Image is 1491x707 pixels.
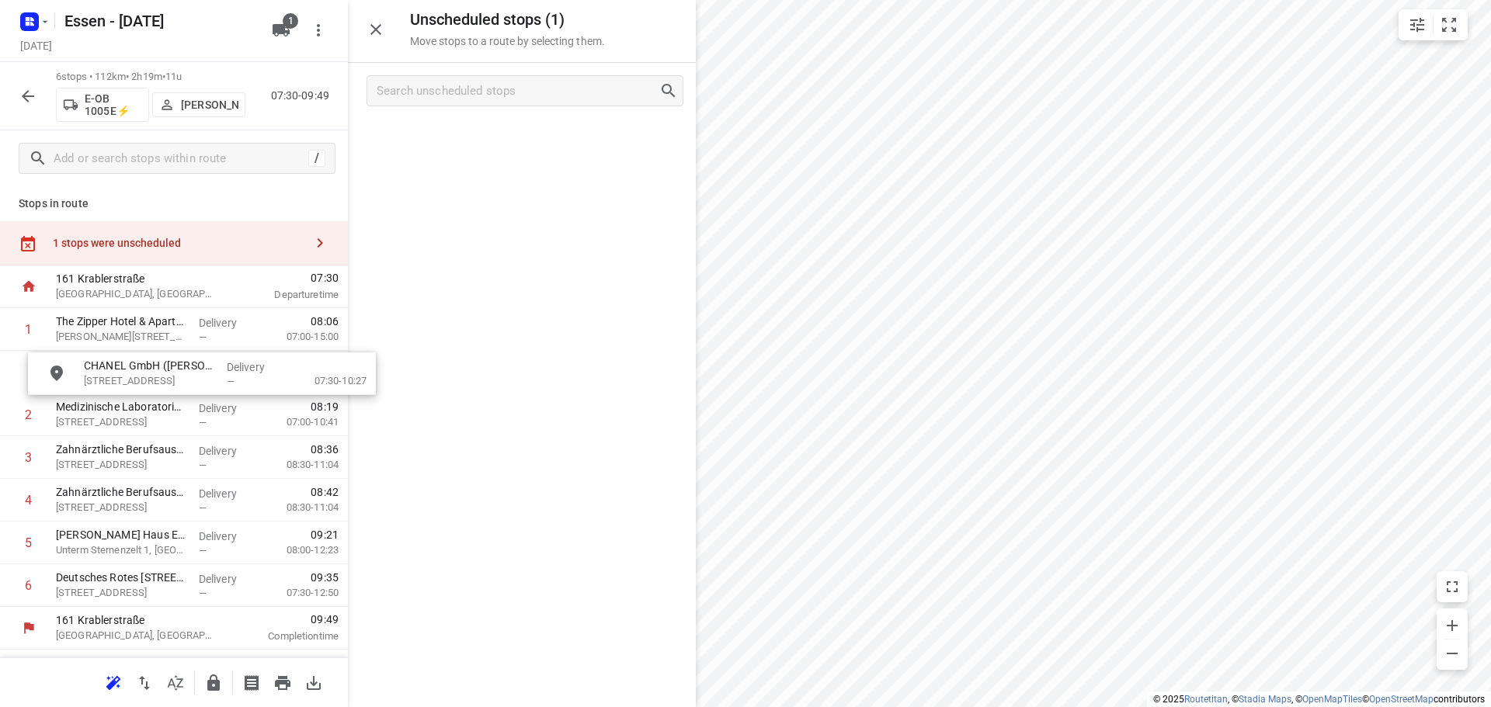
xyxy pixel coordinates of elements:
[236,612,339,627] span: 09:49
[56,628,217,643] p: [GEOGRAPHIC_DATA], [GEOGRAPHIC_DATA]
[308,150,325,167] div: /
[348,119,696,705] div: grid
[54,147,308,171] input: Add or search stops within route
[53,237,304,249] div: 1 stops were unscheduled
[19,196,329,212] p: Stops in route
[360,14,391,45] button: Close
[56,70,245,85] p: 6 stops • 112km • 2h19m
[303,15,334,46] button: More
[236,270,339,286] span: 07:30
[1402,9,1433,40] button: Map settings
[1399,9,1468,40] div: small contained button group
[181,99,238,111] p: [PERSON_NAME]
[659,81,683,100] div: Search
[410,11,605,29] h5: Unscheduled stops ( 1 )
[165,71,182,82] span: 11u
[236,629,339,644] p: Completion time
[1302,694,1362,705] a: OpenMapTiles
[377,79,659,103] input: Search unscheduled stops
[56,612,217,628] p: 161 Krablerstraße
[1434,9,1465,40] button: Fit zoom
[98,674,129,689] span: Reoptimize route
[1184,694,1228,705] a: Routetitan
[267,674,298,689] span: Print route
[236,287,339,303] p: Departure time
[85,92,142,117] p: E-OB 1005E⚡
[56,271,217,286] p: 161 Krablerstraße
[410,35,605,47] p: Move stops to a route by selecting them.
[162,71,165,82] span: •
[266,15,297,46] button: 1
[160,674,191,689] span: Sort by time window
[129,674,160,689] span: Reverse route
[1369,694,1434,705] a: OpenStreetMap
[236,674,267,689] span: Print shipping labels
[56,286,217,302] p: [GEOGRAPHIC_DATA], [GEOGRAPHIC_DATA]
[58,9,259,33] h5: Rename
[56,88,149,122] button: E-OB 1005E⚡
[198,667,229,698] button: Lock route
[152,92,245,117] button: [PERSON_NAME]
[1239,694,1291,705] a: Stadia Maps
[298,674,329,689] span: Download route
[14,36,58,54] h5: Project date
[271,88,335,104] p: 07:30-09:49
[283,13,298,29] span: 1
[1153,694,1485,705] li: © 2025 , © , © © contributors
